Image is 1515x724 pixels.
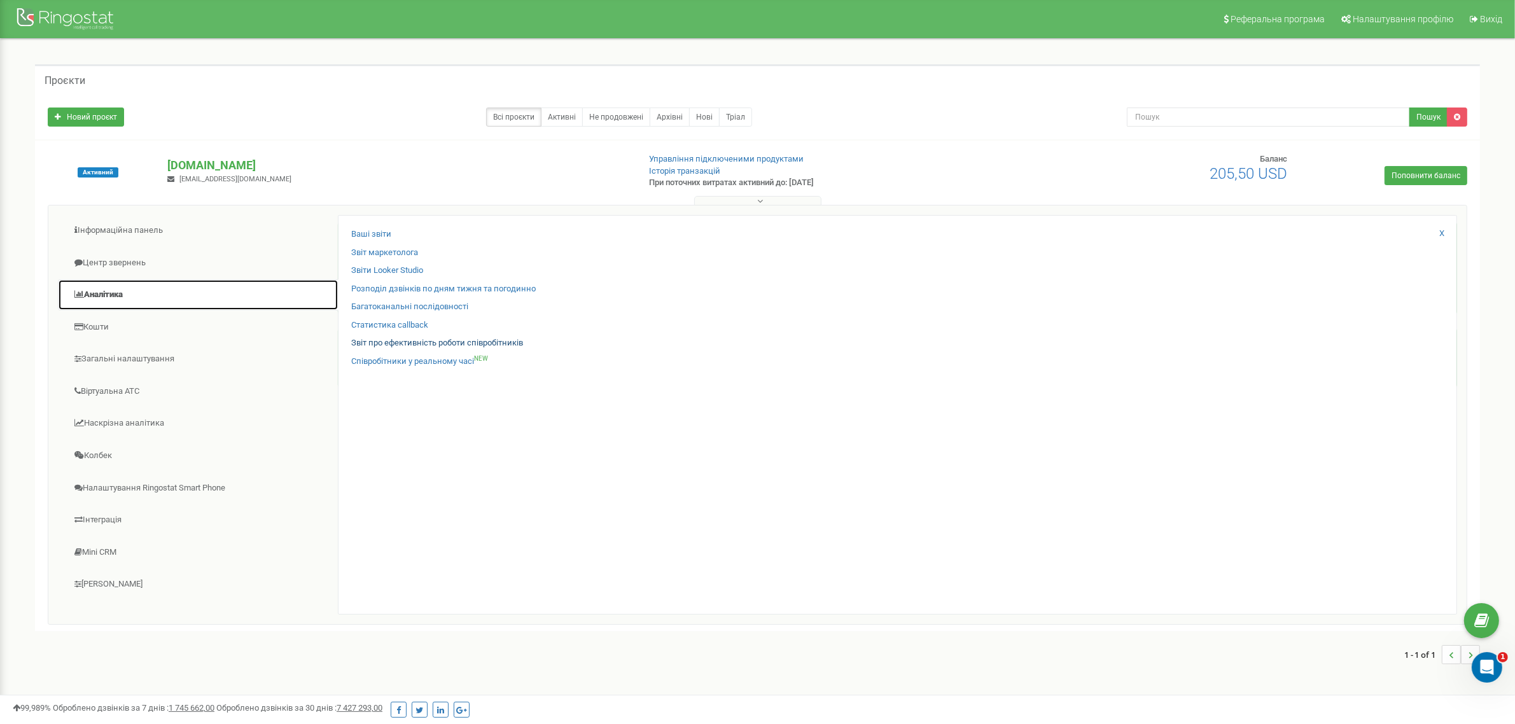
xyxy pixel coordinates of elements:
a: Архівні [650,108,690,127]
a: Загальні налаштування [58,344,339,375]
span: 1 [1498,652,1508,662]
a: Колбек [58,440,339,471]
span: Налаштування профілю [1353,14,1453,24]
a: Центр звернень [58,247,339,279]
iframe: Intercom live chat [1472,652,1502,683]
span: 99,989% [13,703,51,713]
a: Нові [689,108,720,127]
a: X [1439,228,1444,240]
span: 1 - 1 of 1 [1404,645,1442,664]
a: Всі проєкти [486,108,541,127]
span: Вихід [1480,14,1502,24]
a: Управління підключеними продуктами [649,154,804,164]
a: Активні [541,108,583,127]
span: [EMAIL_ADDRESS][DOMAIN_NAME] [179,175,291,183]
p: При поточних витратах активний до: [DATE] [649,177,989,189]
u: 7 427 293,00 [337,703,382,713]
a: Наскрізна аналітика [58,408,339,439]
a: Аналiтика [58,279,339,310]
a: Mini CRM [58,537,339,568]
a: Кошти [58,312,339,343]
a: Ваші звіти [351,228,391,240]
a: Поповнити баланс [1385,166,1467,185]
a: Інформаційна панель [58,215,339,246]
span: Оброблено дзвінків за 30 днів : [216,703,382,713]
a: Інтеграція [58,505,339,536]
a: Історія транзакцій [649,166,720,176]
a: Звіт маркетолога [351,247,418,259]
a: Налаштування Ringostat Smart Phone [58,473,339,504]
a: Статистика callback [351,319,428,331]
nav: ... [1404,632,1480,677]
span: Реферальна програма [1231,14,1325,24]
button: Пошук [1409,108,1448,127]
a: Не продовжені [582,108,650,127]
a: Віртуальна АТС [58,376,339,407]
h5: Проєкти [45,75,85,87]
a: Новий проєкт [48,108,124,127]
a: Розподіл дзвінків по дням тижня та погодинно [351,283,536,295]
a: Тріал [719,108,752,127]
span: Активний [78,167,118,178]
a: Багатоканальні послідовності [351,301,468,313]
input: Пошук [1127,108,1410,127]
u: 1 745 662,00 [169,703,214,713]
a: Співробітники у реальному часіNEW [351,356,488,368]
span: Оброблено дзвінків за 7 днів : [53,703,214,713]
a: [PERSON_NAME] [58,569,339,600]
sup: NEW [474,355,488,362]
span: Баланс [1260,154,1287,164]
a: Звіт про ефективність роботи співробітників [351,337,523,349]
p: [DOMAIN_NAME] [167,157,628,174]
span: 205,50 USD [1210,165,1287,183]
a: Звіти Looker Studio [351,265,423,277]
